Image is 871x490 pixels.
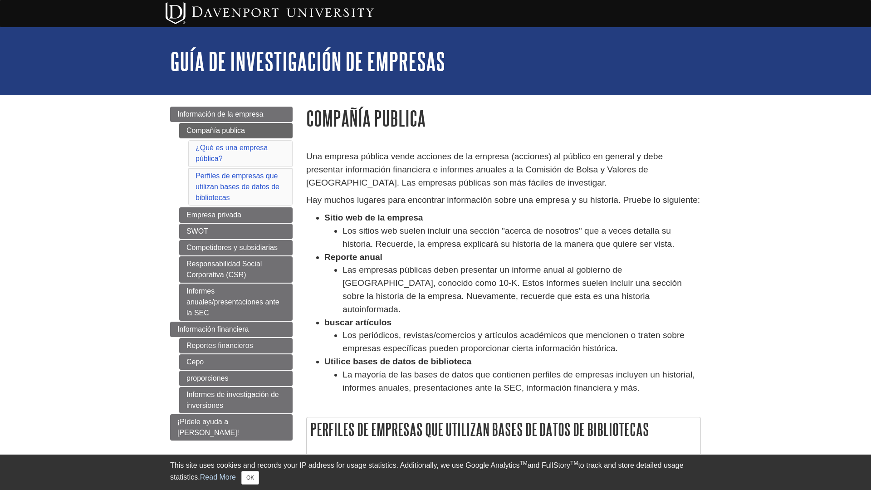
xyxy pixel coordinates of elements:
a: ¿Qué es una empresa pública? [196,144,268,162]
sup: TM [519,460,527,466]
a: proporciones [179,371,293,386]
a: ¡Pídele ayuda a [PERSON_NAME]! [170,414,293,441]
a: Información financiera [170,322,293,337]
li: Los periódicos, revistas/comercios y artículos académicos que mencionen o traten sobre empresas e... [343,329,701,355]
strong: Reporte anual [324,252,382,262]
strong: Sitio web de la empresa [324,213,423,222]
sup: TM [570,460,578,466]
strong: Utilice bases de datos de biblioteca [324,357,471,366]
p: Hay muchos lugares para encontrar información sobre una empresa y su historia. Pruebe lo siguiente: [306,194,701,207]
a: SWOT [179,224,293,239]
a: Guía de investigación de empresas [170,47,445,75]
a: Competidores y subsidiarias [179,240,293,255]
span: Información de la empresa [177,110,263,118]
p: Una empresa pública vende acciones de la empresa (acciones) al público en general y debe presenta... [306,150,701,189]
a: Read More [200,473,236,481]
strong: buscar artículos [324,318,391,327]
a: Reportes financieros [179,338,293,353]
div: This site uses cookies and records your IP address for usage statistics. Additionally, we use Goo... [170,460,701,485]
a: Responsabilidad Social Corporativa (CSR) [179,256,293,283]
img: Davenport University [166,2,374,24]
a: Empresa privada [179,207,293,223]
a: Cepo [179,354,293,370]
a: Perfiles de empresas que utilizan bases de datos de bibliotecas [196,172,279,201]
a: Informes de investigación de inversiones [179,387,293,413]
h2: Perfiles de empresas que utilizan bases de datos de bibliotecas [307,417,700,441]
span: Información financiera [177,325,249,333]
a: Compañía publica [179,123,293,138]
li: Los sitios web suelen incluir una sección "acerca de nosotros" que a veces detalla su historia. R... [343,225,701,251]
button: Close [241,471,259,485]
li: Las empresas públicas deben presentar un informe anual al gobierno de [GEOGRAPHIC_DATA], conocido... [343,264,701,316]
span: ¡Pídele ayuda a [PERSON_NAME]! [177,418,239,436]
a: Informes anuales/presentaciones ante la SEC [179,284,293,321]
li: La mayoría de las bases de datos que contienen perfiles de empresas incluyen un historial, inform... [343,368,701,395]
h1: Compañía publica [306,107,701,130]
a: Información de la empresa [170,107,293,122]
